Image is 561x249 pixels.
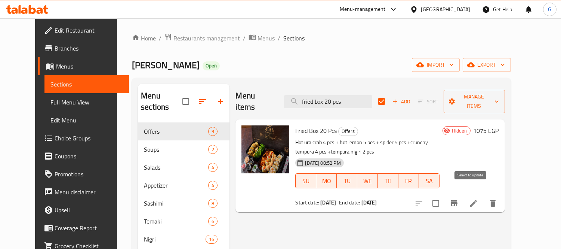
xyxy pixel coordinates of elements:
[295,125,337,136] span: Fried Box 20 Pcs
[241,125,289,173] img: Fried Box 20 Pcs
[381,176,395,186] span: TH
[340,5,386,14] div: Menu-management
[299,176,313,186] span: SU
[55,44,123,53] span: Branches
[55,170,123,179] span: Promotions
[159,34,161,43] li: /
[445,194,463,212] button: Branch-specific-item
[412,58,460,72] button: import
[55,188,123,197] span: Menu disclaimer
[360,176,375,186] span: WE
[194,92,212,110] span: Sort sections
[55,206,123,215] span: Upsell
[206,235,218,244] div: items
[38,219,129,237] a: Coverage Report
[422,176,437,186] span: SA
[38,129,129,147] a: Choice Groups
[444,90,505,113] button: Manage items
[144,145,208,154] span: Soups
[50,98,123,107] span: Full Menu View
[398,173,419,188] button: FR
[138,194,229,212] div: Sashimi8
[450,92,499,111] span: Manage items
[138,230,229,248] div: Nigri16
[38,201,129,219] a: Upsell
[209,128,217,135] span: 9
[208,145,218,154] div: items
[178,94,194,109] span: Select all sections
[44,75,129,93] a: Sections
[208,217,218,226] div: items
[173,34,240,43] span: Restaurants management
[389,96,413,107] span: Add item
[144,181,208,190] span: Appetizer
[374,94,389,109] span: Select section
[132,57,200,73] span: [PERSON_NAME]
[401,176,416,186] span: FR
[316,173,337,188] button: MO
[209,146,217,153] span: 2
[138,140,229,158] div: Soups2
[484,194,502,212] button: delete
[55,152,123,161] span: Coupons
[38,39,129,57] a: Branches
[208,199,218,208] div: items
[320,198,336,207] b: [DATE]
[421,5,470,13] div: [GEOGRAPHIC_DATA]
[132,33,511,43] nav: breadcrumb
[389,96,413,107] button: Add
[243,34,246,43] li: /
[235,90,275,113] h2: Menu items
[212,92,229,110] button: Add section
[38,21,129,39] a: Edit Restaurant
[469,199,478,208] a: Edit menu item
[203,61,220,70] div: Open
[357,173,378,188] button: WE
[418,60,454,70] span: import
[295,198,319,207] span: Start date:
[55,134,123,143] span: Choice Groups
[38,57,129,75] a: Menus
[361,198,377,207] b: [DATE]
[463,58,511,72] button: export
[449,127,470,134] span: Hidden
[548,5,551,13] span: G
[249,33,275,43] a: Menus
[56,62,123,71] span: Menus
[319,176,334,186] span: MO
[138,176,229,194] div: Appetizer4
[144,199,208,208] span: Sashimi
[337,173,357,188] button: TU
[208,181,218,190] div: items
[144,217,208,226] span: Temaki
[338,127,358,136] div: Offers
[141,90,182,113] h2: Menu sections
[419,173,440,188] button: SA
[206,236,217,243] span: 16
[209,182,217,189] span: 4
[474,125,499,136] h6: 1075 EGP
[339,127,358,136] span: Offers
[209,218,217,225] span: 6
[413,96,444,107] span: Select section first
[144,235,206,244] span: Nigri
[340,176,354,186] span: TU
[339,198,360,207] span: End date:
[44,111,129,129] a: Edit Menu
[203,63,220,69] span: Open
[283,34,305,43] span: Sections
[55,26,123,35] span: Edit Restaurant
[209,200,217,207] span: 8
[144,163,208,172] span: Salads
[295,173,316,188] button: SU
[44,93,129,111] a: Full Menu View
[208,163,218,172] div: items
[469,60,505,70] span: export
[209,164,217,171] span: 4
[138,212,229,230] div: Temaki6
[144,127,208,136] span: Offers
[38,147,129,165] a: Coupons
[38,183,129,201] a: Menu disclaimer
